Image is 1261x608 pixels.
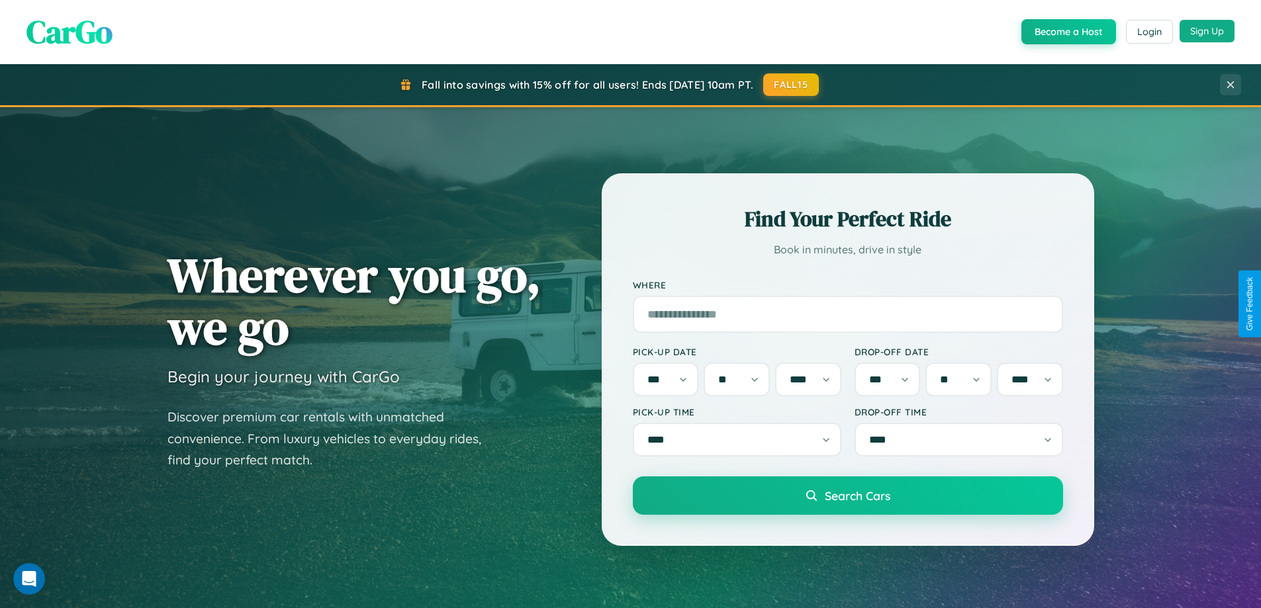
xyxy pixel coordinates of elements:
span: Fall into savings with 15% off for all users! Ends [DATE] 10am PT. [422,78,753,91]
label: Pick-up Date [633,346,841,357]
button: FALL15 [763,73,819,96]
button: Become a Host [1021,19,1116,44]
p: Discover premium car rentals with unmatched convenience. From luxury vehicles to everyday rides, ... [167,406,498,471]
span: Search Cars [825,488,890,503]
h2: Find Your Perfect Ride [633,204,1063,234]
p: Book in minutes, drive in style [633,240,1063,259]
div: Give Feedback [1245,277,1254,331]
h3: Begin your journey with CarGo [167,367,400,386]
iframe: Intercom live chat [13,563,45,595]
h1: Wherever you go, we go [167,249,541,353]
span: CarGo [26,10,113,54]
button: Sign Up [1180,20,1235,42]
label: Drop-off Date [855,346,1063,357]
label: Where [633,279,1063,290]
button: Login [1126,20,1173,44]
button: Search Cars [633,476,1063,515]
label: Drop-off Time [855,406,1063,417]
label: Pick-up Time [633,406,841,417]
